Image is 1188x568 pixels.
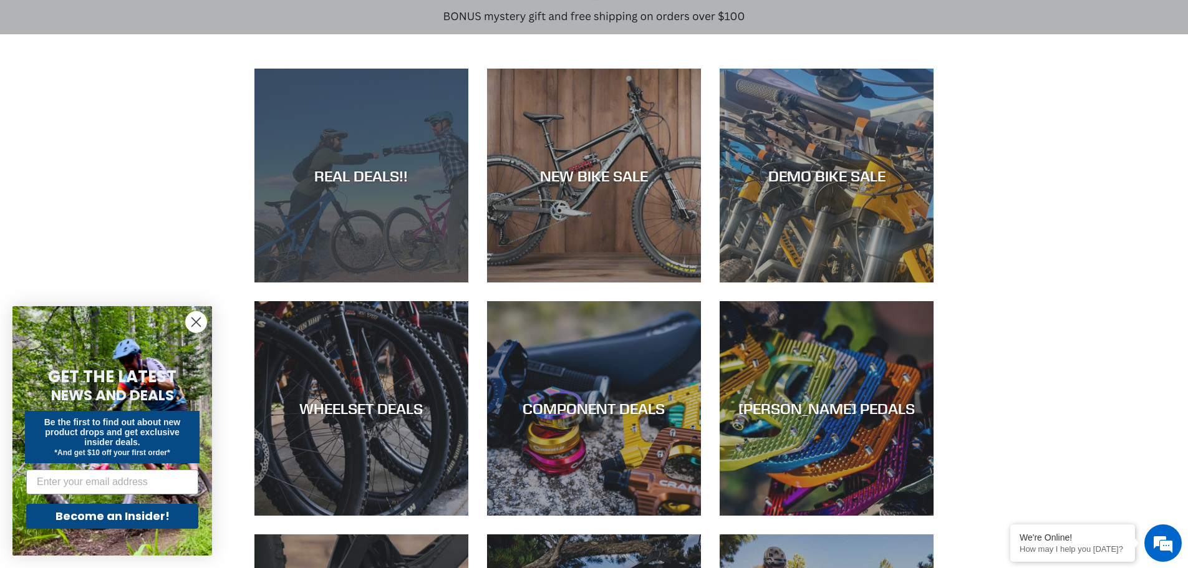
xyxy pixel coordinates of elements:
[6,340,238,384] textarea: Type your message and hit 'Enter'
[720,69,934,282] a: DEMO BIKE SALE
[84,70,228,86] div: Chat with us now
[1020,532,1126,542] div: We're Online!
[26,504,198,529] button: Become an Insider!
[254,166,468,185] div: REAL DEALS!!
[72,157,172,283] span: We're online!
[720,400,934,418] div: [PERSON_NAME] PEDALS
[254,301,468,515] a: WHEELSET DEALS
[51,385,174,405] span: NEWS AND DEALS
[720,301,934,515] a: [PERSON_NAME] PEDALS
[48,365,176,388] span: GET THE LATEST
[26,469,198,494] input: Enter your email address
[1020,544,1126,554] p: How may I help you today?
[14,69,32,87] div: Navigation go back
[254,400,468,418] div: WHEELSET DEALS
[487,301,701,515] a: COMPONENT DEALS
[720,166,934,185] div: DEMO BIKE SALE
[54,448,170,457] span: *And get $10 off your first order*
[487,166,701,185] div: NEW BIKE SALE
[185,311,207,333] button: Close dialog
[487,69,701,282] a: NEW BIKE SALE
[40,62,71,94] img: d_696896380_company_1647369064580_696896380
[44,417,181,447] span: Be the first to find out about new product drops and get exclusive insider deals.
[205,6,234,36] div: Minimize live chat window
[487,400,701,418] div: COMPONENT DEALS
[254,69,468,282] a: REAL DEALS!!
